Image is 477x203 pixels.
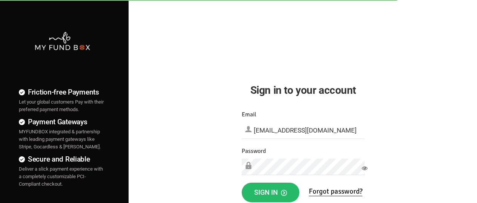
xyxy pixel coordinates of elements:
[309,187,362,196] a: Forgot password?
[242,183,299,202] button: Sign in
[19,166,103,187] span: Deliver a slick payment experience with a completely customizable PCI-Compliant checkout.
[242,147,266,156] label: Password
[19,129,101,150] span: MYFUNDBOX integrated & partnership with leading payment gateways like Stripe, Gocardless & [PERSO...
[19,99,104,112] span: Let your global customers Pay with their preferred payment methods.
[19,116,106,127] h4: Payment Gateways
[19,154,106,165] h4: Secure and Reliable
[242,122,365,139] input: Email
[242,82,365,98] h2: Sign in to your account
[254,188,287,196] span: Sign in
[242,110,256,119] label: Email
[19,87,106,98] h4: Friction-free Payments
[34,31,90,51] img: mfbwhite.png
